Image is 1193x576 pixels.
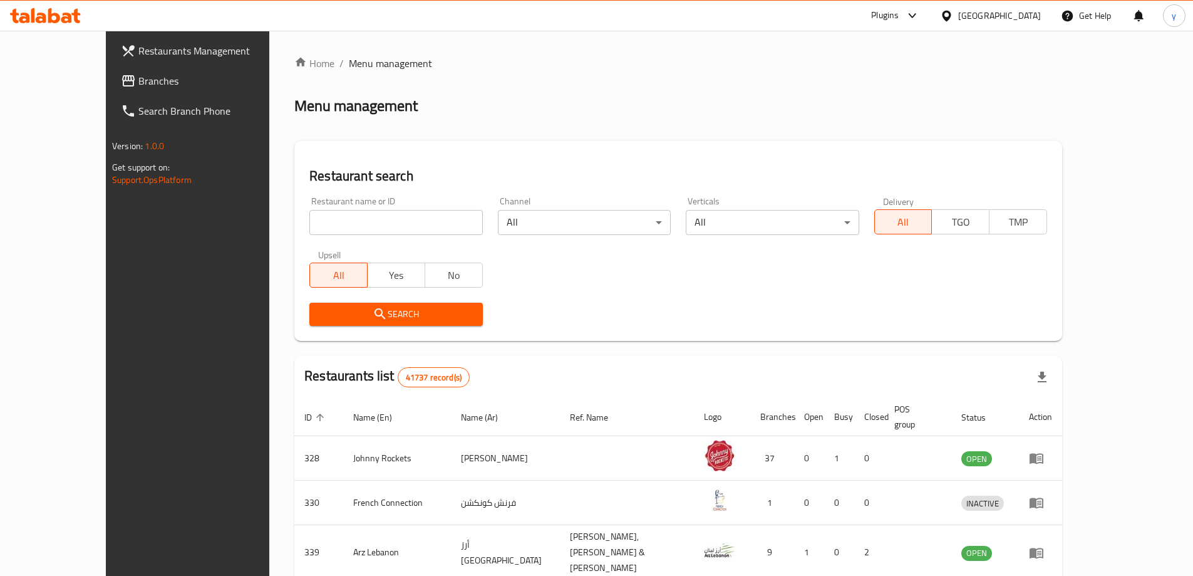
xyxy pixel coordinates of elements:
th: Branches [750,398,794,436]
td: 37 [750,436,794,481]
a: Branches [111,66,305,96]
th: Busy [824,398,854,436]
td: 0 [824,481,854,525]
div: All [686,210,859,235]
div: OPEN [961,451,992,466]
div: All [498,210,671,235]
div: INACTIVE [961,496,1004,511]
td: فرنش كونكشن [451,481,560,525]
input: Search for restaurant name or ID.. [309,210,482,235]
h2: Menu management [294,96,418,116]
th: Closed [854,398,884,436]
span: Menu management [349,56,432,71]
li: / [339,56,344,71]
td: 0 [854,481,884,525]
span: No [430,266,478,285]
div: Total records count [398,367,470,387]
span: Restaurants Management [138,43,295,58]
nav: breadcrumb [294,56,1062,71]
span: TMP [994,213,1042,231]
span: 41737 record(s) [398,372,469,384]
span: Ref. Name [570,410,624,425]
div: Plugins [871,8,899,23]
span: OPEN [961,546,992,560]
button: Search [309,303,482,326]
img: French Connection [704,484,735,516]
button: Yes [367,263,425,288]
td: 0 [854,436,884,481]
div: Menu [1029,495,1052,510]
td: 1 [824,436,854,481]
h2: Restaurants list [304,367,470,387]
span: All [880,213,927,231]
button: All [874,209,932,234]
td: 0 [794,436,824,481]
span: Name (Ar) [461,410,514,425]
button: All [309,263,368,288]
span: Search [319,306,472,322]
span: Name (En) [353,410,408,425]
a: Search Branch Phone [111,96,305,126]
a: Restaurants Management [111,36,305,66]
td: 0 [794,481,824,525]
td: French Connection [343,481,451,525]
label: Upsell [318,250,341,259]
div: Export file [1027,362,1057,392]
td: 330 [294,481,343,525]
img: Johnny Rockets [704,440,735,471]
span: Yes [373,266,420,285]
td: 1 [750,481,794,525]
span: Branches [138,73,295,88]
span: POS group [894,402,936,432]
div: [GEOGRAPHIC_DATA] [958,9,1041,23]
h2: Restaurant search [309,167,1047,186]
span: Version: [112,138,143,154]
th: Logo [694,398,750,436]
img: Arz Lebanon [704,535,735,566]
td: 328 [294,436,343,481]
button: TMP [989,209,1047,234]
button: TGO [931,209,989,234]
button: No [425,263,483,288]
span: 1.0.0 [145,138,164,154]
span: TGO [937,213,984,231]
th: Action [1019,398,1062,436]
span: y [1172,9,1176,23]
td: Johnny Rockets [343,436,451,481]
span: Get support on: [112,159,170,175]
label: Delivery [883,197,914,206]
a: Support.OpsPlatform [112,172,192,188]
td: [PERSON_NAME] [451,436,560,481]
a: Home [294,56,334,71]
span: All [315,266,363,285]
div: Menu [1029,451,1052,466]
span: OPEN [961,452,992,466]
span: ID [304,410,328,425]
span: Status [961,410,1002,425]
span: Search Branch Phone [138,103,295,118]
span: INACTIVE [961,496,1004,511]
th: Open [794,398,824,436]
div: Menu [1029,545,1052,560]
